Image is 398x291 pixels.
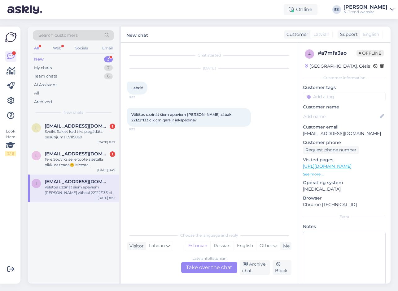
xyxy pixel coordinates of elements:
a: [PERSON_NAME]N-Trend website [343,5,394,15]
span: l [35,125,37,130]
span: Labrīt! [131,86,143,90]
div: 6 [104,73,113,79]
div: Support [338,31,358,38]
p: Customer tags [303,84,386,91]
div: All [33,44,40,52]
input: Add name [303,113,378,120]
div: [PERSON_NAME] [343,5,387,10]
span: 8:32 [129,95,152,99]
div: [DATE] 8:32 [98,196,115,200]
div: Socials [74,44,89,52]
div: All [34,90,39,96]
div: [DATE] 8:52 [98,140,115,145]
p: See more ... [303,171,386,177]
span: 8:32 [129,127,152,132]
div: 7 [104,65,113,71]
div: Email [101,44,114,52]
a: [URL][DOMAIN_NAME] [303,163,352,169]
div: 2 / 3 [5,151,16,156]
p: Chrome [TECHNICAL_ID] [303,201,386,208]
div: AI Assistant [34,82,57,88]
div: Sveiki. Sakiet kad tiks piegādāts pasūtījums LV115069 [45,129,115,140]
span: l [35,153,37,158]
div: Me [281,243,290,249]
div: Chat started [127,53,291,58]
div: Team chats [34,73,57,79]
span: Latvian [313,31,329,38]
div: [DATE] [127,65,291,71]
div: # a7mfa3ao [318,49,356,57]
p: Operating system [303,179,386,186]
input: Add a tag [303,92,386,101]
p: Customer email [303,124,386,130]
div: Take over the chat [181,262,237,273]
p: Browser [303,195,386,201]
div: Archived [34,99,52,105]
div: English [234,241,256,251]
span: liislopsik44@gmail.com [45,151,109,157]
p: Customer name [303,104,386,110]
div: Estonian [185,241,210,251]
img: Askly Logo [5,32,17,43]
div: Request phone number [303,146,359,154]
span: i [36,181,37,186]
span: a [308,52,311,56]
div: Customer [284,31,308,38]
div: Customer information [303,75,386,81]
p: Customer phone [303,139,386,146]
div: Extra [303,214,386,220]
div: Choose the language and reply [127,233,291,238]
span: ivetuks17@inbox.lv [45,179,109,184]
p: [EMAIL_ADDRESS][DOMAIN_NAME] [303,130,386,137]
div: New [34,56,44,62]
p: Visited pages [303,157,386,163]
div: [GEOGRAPHIC_DATA], Cēsis [305,63,370,70]
div: Vēlētos uzzināt šiem apaviem [PERSON_NAME] zābaki 22122*133 cik cm gara ir iekšpēdiņa? [45,184,115,196]
span: Other [260,243,272,248]
div: EK [332,5,341,14]
div: Tere!Sooviks selle toote sisetalla pikkust teada☺️ Meeste vabaajajalatsid 103911 01 [45,157,115,168]
div: Block [273,260,291,275]
div: Online [284,4,317,15]
div: My chats [34,65,52,71]
p: [MEDICAL_DATA] [303,186,386,192]
span: English [363,31,379,38]
div: Visitor [127,243,144,249]
div: 1 [110,151,115,157]
div: Latvian to Estonian [192,256,226,261]
div: Archive chat [240,260,270,275]
div: Web [52,44,63,52]
div: N-Trend website [343,10,387,15]
span: Vēlētos uzzināt šiem apaviem [PERSON_NAME] zābaki 22122*133 cik cm gara ir iekšpēdiņa? [131,112,233,122]
span: laurule@inbox.lv [45,123,109,129]
span: New chats [63,110,83,115]
span: Search customers [38,32,78,39]
div: 3 [104,56,113,62]
div: [DATE] 8:49 [97,168,115,172]
p: Notes [303,223,386,230]
div: Russian [210,241,234,251]
label: New chat [126,30,148,39]
span: Latvian [149,242,165,249]
span: Offline [356,50,384,57]
div: 1 [110,124,115,129]
div: Look Here [5,129,16,156]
